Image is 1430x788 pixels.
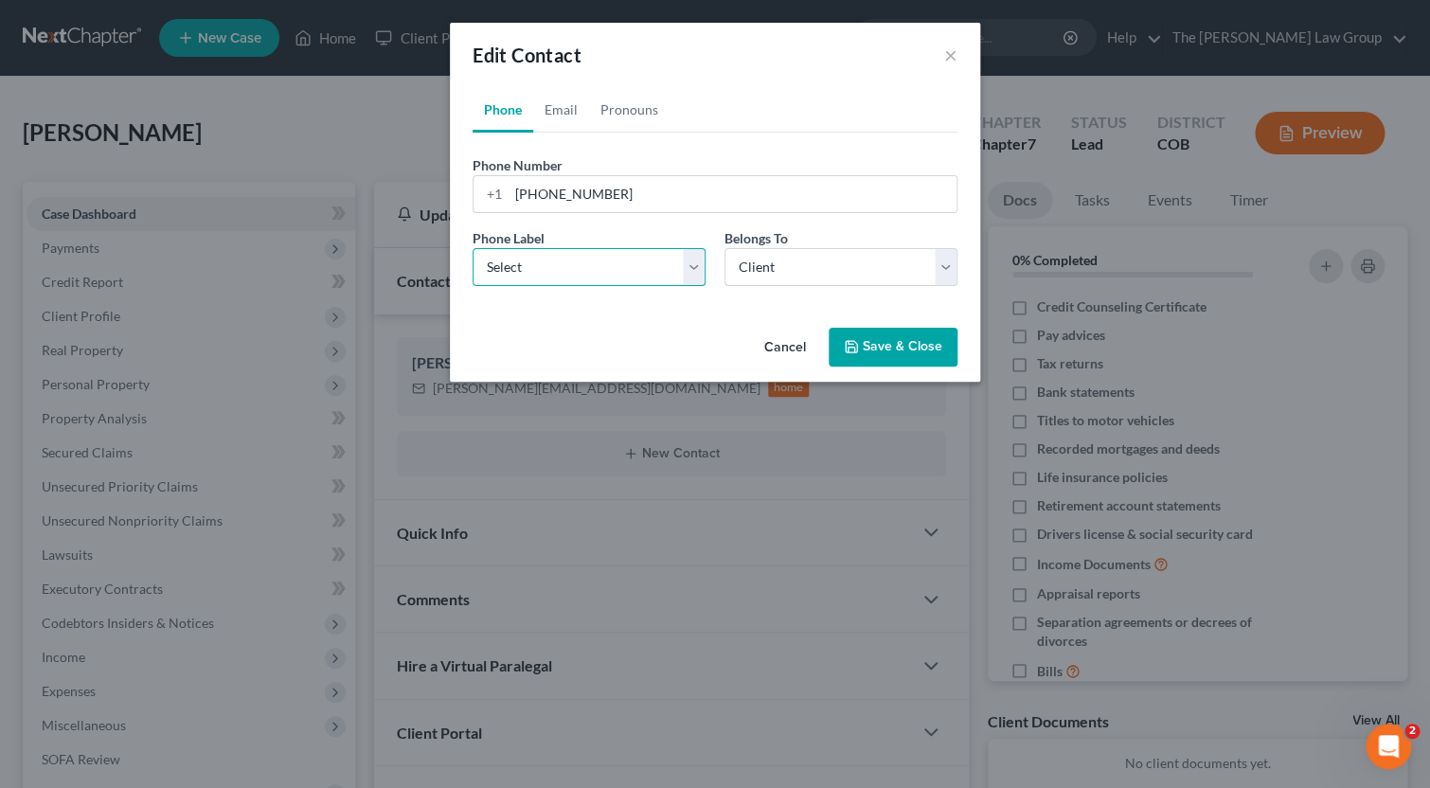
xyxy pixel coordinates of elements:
span: Edit Contact [473,44,581,66]
span: Belongs To [724,230,788,246]
span: 2 [1404,724,1420,739]
button: × [944,44,957,66]
div: +1 [474,176,509,212]
input: ###-###-#### [509,176,956,212]
iframe: Intercom live chat [1366,724,1411,769]
span: Phone Number [473,157,563,173]
button: Save & Close [829,328,957,367]
span: Phone Label [473,230,545,246]
a: Phone [473,87,533,133]
button: Cancel [749,330,821,367]
a: Email [533,87,589,133]
a: Pronouns [589,87,670,133]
